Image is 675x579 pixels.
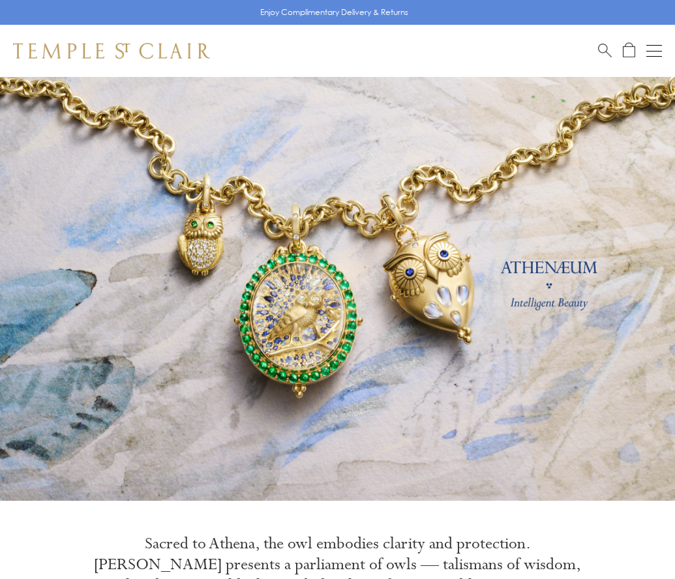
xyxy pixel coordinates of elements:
p: Enjoy Complimentary Delivery & Returns [260,6,408,19]
a: Open Shopping Bag [623,42,635,59]
a: Search [598,42,612,59]
button: Open navigation [646,43,662,59]
img: Temple St. Clair [13,43,210,59]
